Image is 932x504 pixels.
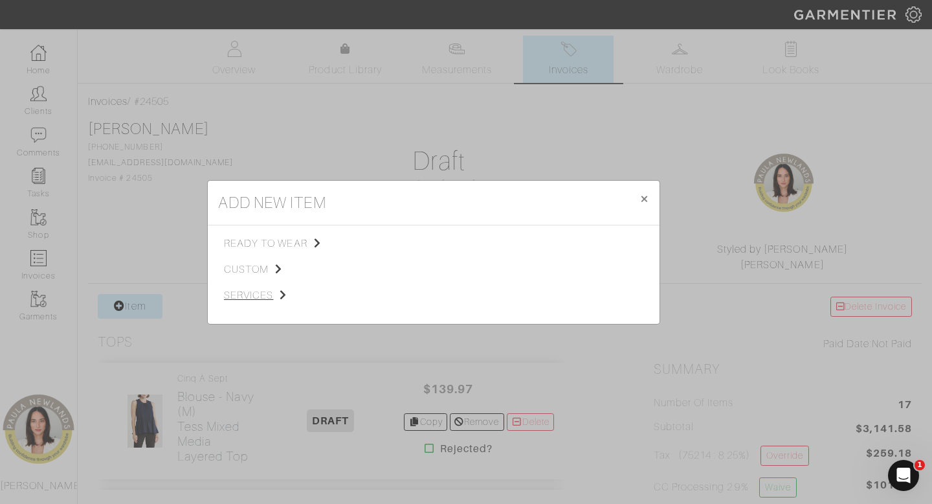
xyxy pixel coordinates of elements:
[218,191,326,214] h4: add new item
[224,236,354,251] span: ready to wear
[915,460,925,470] span: 1
[888,460,919,491] iframe: Intercom live chat
[224,288,354,303] span: services
[224,262,354,277] span: custom
[639,190,649,207] span: ×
